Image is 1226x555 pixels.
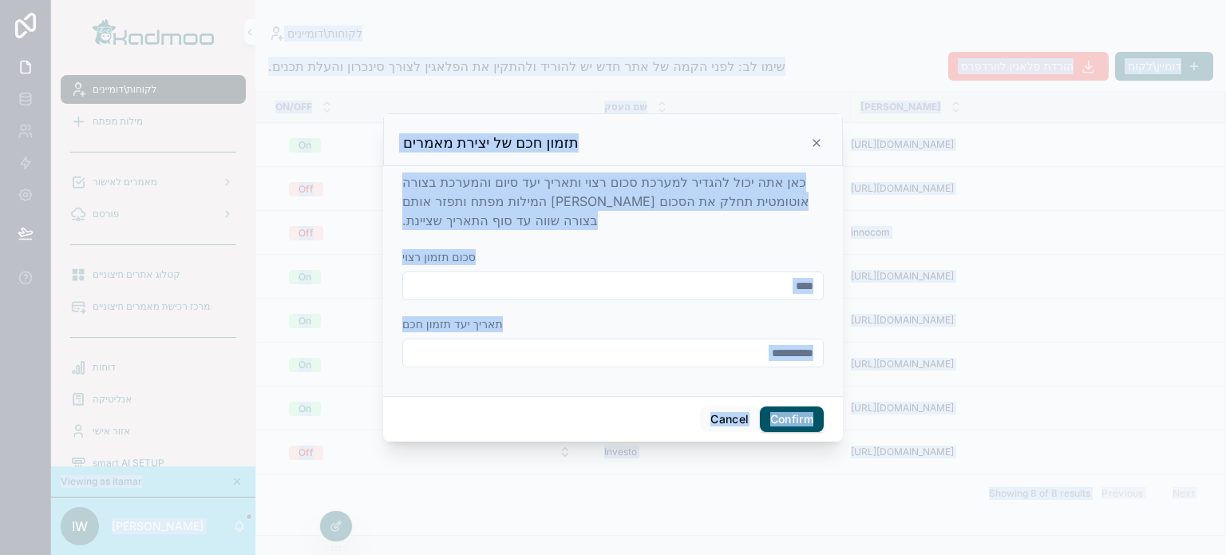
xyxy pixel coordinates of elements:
button: Confirm [760,406,824,432]
span: כאן אתה יכול להגדיר למערכת סכום רצוי ותאריך יעד סיום והמערכת בצורה אוטומטית תחלק את הסכום [PERSON... [402,174,809,228]
span: סכום תזמון רצוי [402,250,476,264]
h3: תזמון חכם של יצירת מאמרים [403,133,579,153]
span: תאריך יעד תזמון חכם [402,317,503,331]
button: Cancel [700,406,759,432]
